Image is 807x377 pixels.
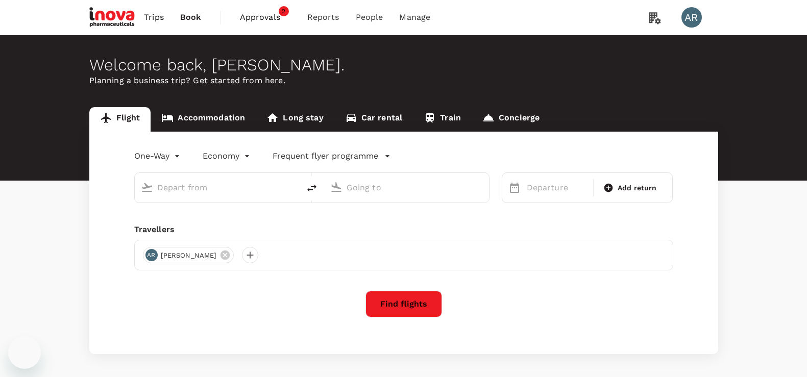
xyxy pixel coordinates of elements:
[8,336,41,369] iframe: Button to launch messaging window
[151,107,256,132] a: Accommodation
[145,249,158,261] div: AR
[618,183,657,193] span: Add return
[307,11,339,23] span: Reports
[240,11,291,23] span: Approvals
[89,74,718,87] p: Planning a business trip? Get started from here.
[155,250,223,261] span: [PERSON_NAME]
[399,11,430,23] span: Manage
[413,107,472,132] a: Train
[356,11,383,23] span: People
[472,107,550,132] a: Concierge
[365,291,442,317] button: Find flights
[89,6,136,29] img: iNova Pharmaceuticals
[143,247,234,263] div: AR[PERSON_NAME]
[347,180,468,195] input: Going to
[256,107,334,132] a: Long stay
[89,107,151,132] a: Flight
[527,182,587,194] p: Departure
[203,148,252,164] div: Economy
[134,148,182,164] div: One-Way
[300,176,324,200] button: delete
[482,186,484,188] button: Open
[273,150,390,162] button: Frequent flyer programme
[273,150,378,162] p: Frequent flyer programme
[681,7,702,28] div: AR
[292,186,295,188] button: Open
[89,56,718,74] div: Welcome back , [PERSON_NAME] .
[134,223,673,236] div: Travellers
[180,11,202,23] span: Book
[334,107,413,132] a: Car rental
[157,180,278,195] input: Depart from
[279,6,289,16] span: 2
[144,11,164,23] span: Trips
